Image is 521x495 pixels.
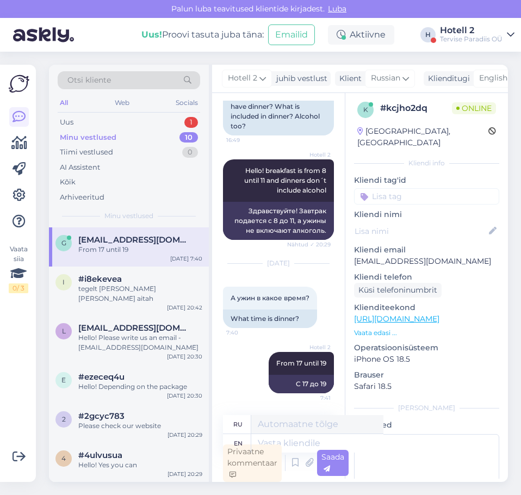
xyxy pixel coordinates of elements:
[226,329,267,337] span: 7:40
[62,327,66,335] span: l
[78,245,202,255] div: From 17 until 19
[440,26,503,35] div: Hotell 2
[179,132,198,143] div: 10
[354,419,499,431] p: Märkmed
[223,444,282,482] div: Privaatne kommentaar
[354,175,499,186] p: Kliendi tag'id
[223,68,334,135] div: Good day! Please tell me what time you have breakfast and what time you have dinner? What is incl...
[78,382,202,392] div: Hello! Depending on the package
[223,202,334,240] div: Здравствуйте! Завтрак подается с 8 до 11, а ужины не включают алкоголь.
[223,310,317,328] div: What time is dinner?
[420,27,436,42] div: H
[325,4,350,14] span: Luba
[355,225,487,237] input: Lisa nimi
[354,369,499,381] p: Brauser
[354,302,499,313] p: Klienditeekond
[104,211,153,221] span: Minu vestlused
[60,147,113,158] div: Tiimi vestlused
[61,239,66,247] span: g
[141,28,264,41] div: Proovi tasuta juba täna:
[440,26,514,44] a: Hotell 2Tervise Paradiis OÜ
[354,342,499,354] p: Operatsioonisüsteem
[60,132,116,143] div: Minu vestlused
[9,244,28,293] div: Vaata siia
[354,209,499,220] p: Kliendi nimi
[424,73,470,84] div: Klienditugi
[61,454,66,462] span: 4
[269,375,334,393] div: С 17 до 19
[168,431,202,439] div: [DATE] 20:29
[231,294,309,302] span: А ужин в какое время?
[234,434,243,453] div: en
[354,256,499,267] p: [EMAIL_ADDRESS][DOMAIN_NAME]
[167,304,202,312] div: [DATE] 20:42
[268,24,315,45] button: Emailid
[363,106,368,114] span: k
[63,278,65,286] span: i
[452,102,496,114] span: Online
[62,415,66,423] span: 2
[60,117,73,128] div: Uus
[440,35,503,44] div: Tervise Paradiis OÜ
[226,136,267,144] span: 16:49
[335,73,362,84] div: Klient
[9,283,28,293] div: 0 / 3
[9,73,29,94] img: Askly Logo
[78,323,191,333] span: larisasolo@inbox.lv
[380,102,452,115] div: # kcjho2dq
[354,244,499,256] p: Kliendi email
[60,162,100,173] div: AI Assistent
[113,96,132,110] div: Web
[276,359,326,367] span: From 17 until 19
[170,255,202,263] div: [DATE] 7:40
[141,29,162,40] b: Uus!
[354,381,499,392] p: Safari 18.5
[78,274,122,284] span: #i8ekevea
[354,328,499,338] p: Vaata edasi ...
[354,271,499,283] p: Kliendi telefon
[357,126,488,148] div: [GEOGRAPHIC_DATA], [GEOGRAPHIC_DATA]
[290,394,331,402] span: 7:41
[61,376,66,384] span: e
[167,352,202,361] div: [DATE] 20:30
[167,392,202,400] div: [DATE] 20:30
[244,166,328,194] span: Hello! breakfast is from 8 until 11 and dinners don´t include alcohol
[78,450,122,460] span: #4ulvusua
[78,284,202,304] div: tegelt [PERSON_NAME] [PERSON_NAME] aitah
[371,72,400,84] span: Russian
[354,283,442,298] div: Küsi telefoninumbrit
[321,452,344,473] span: Saada
[354,403,499,413] div: [PERSON_NAME]
[168,470,202,478] div: [DATE] 20:29
[354,188,499,205] input: Lisa tag
[328,25,394,45] div: Aktiivne
[228,72,257,84] span: Hotell 2
[354,158,499,168] div: Kliendi info
[479,72,507,84] span: English
[290,151,331,159] span: Hotell 2
[78,460,202,470] div: Hello! Yes you can
[78,421,202,431] div: Please check our website
[78,372,125,382] span: #ezeceq4u
[173,96,200,110] div: Socials
[78,235,191,245] span: goldiepuma@inbox.lv
[290,343,331,351] span: Hotell 2
[184,117,198,128] div: 1
[182,147,198,158] div: 0
[60,192,104,203] div: Arhiveeritud
[67,75,111,86] span: Otsi kliente
[233,415,243,434] div: ru
[272,73,327,84] div: juhib vestlust
[78,333,202,352] div: Hello! Please write us an email - [EMAIL_ADDRESS][DOMAIN_NAME]
[223,258,334,268] div: [DATE]
[78,411,125,421] span: #2gcyc783
[354,314,439,324] a: [URL][DOMAIN_NAME]
[60,177,76,188] div: Kõik
[58,96,70,110] div: All
[354,354,499,365] p: iPhone OS 18.5
[287,240,331,249] span: Nähtud ✓ 20:29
